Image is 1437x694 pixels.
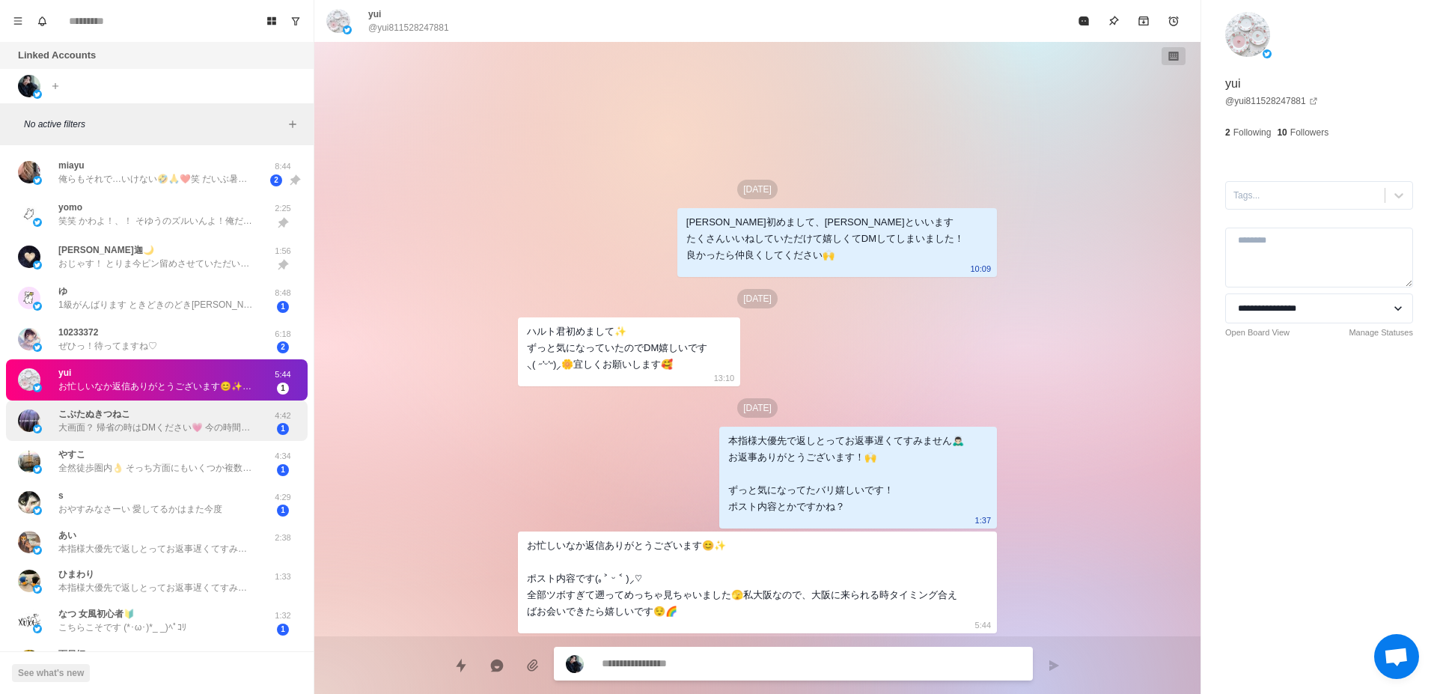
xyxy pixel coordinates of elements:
[264,651,302,663] p: 1:29
[58,257,253,270] p: おじゃす！ とりま今ピン留めさせていただいた！🙌 熊本！？ はよ言ってくれんと！ どこです！？ 場所は当日でもいいし、ここって場所あったらそこで！ アートアクアリウム前とかでま◎
[264,532,302,544] p: 2:38
[970,261,991,277] p: 10:09
[58,421,253,434] p: 大画面？ 帰省の時はDMください💗 今の時間起きてるのは、まだ待機中ってことですか？
[264,410,302,422] p: 4:42
[18,531,40,553] img: picture
[728,433,964,515] div: 本指様大優先で返しとってお返事遅くてすみません🙇🏻‍♂️ お返事ありがとうございます！🙌 ずっと気になってたバリ嬉しいです！ ポスト内容とかですかね？
[1225,126,1230,139] p: 2
[58,567,94,581] p: ひまわり
[1225,12,1270,57] img: picture
[1069,6,1099,36] button: Mark as read
[686,214,964,264] div: [PERSON_NAME]初めまして、[PERSON_NAME]といいます たくさんいいねしていただけて嬉しくてDMしてしまいました！ 良かったら仲良くしてください🙌
[284,115,302,133] button: Add filters
[18,570,40,592] img: picture
[527,538,964,620] div: お忙しいなか返信ありがとうございます😊✨️ ポスト内容です(｡˃ ᵕ ˂ )⸝♡ 全部ツボすぎて遡ってめっちゃ見ちゃいました🫣私大阪なので、大阪に来られる時タイミング合えばお会いできたら嬉しいです😌🌈
[518,651,548,681] button: Add media
[58,529,76,542] p: あい
[264,245,302,258] p: 1:56
[33,585,42,594] img: picture
[33,546,42,555] img: picture
[1099,6,1129,36] button: Pin
[24,118,284,131] p: No active filters
[326,9,350,33] img: picture
[58,214,253,228] p: 笑笑 かわよ！、！ そゆうのズルいんよ！俺だけ会いたくなるやつやん！
[264,570,302,583] p: 1:33
[58,621,186,634] p: こちらこそです (*･ω･)*_ _)ﾍﾟｺﾘ
[18,410,40,432] img: picture
[277,464,289,476] span: 1
[58,502,222,516] p: おやすみなさーい 愛してるかはまた今度
[18,450,40,472] img: picture
[18,287,40,309] img: picture
[368,21,449,34] p: @yui811528247881
[12,664,90,682] button: See what's new
[58,284,67,298] p: ゆ
[1349,326,1413,339] a: Manage Statuses
[264,368,302,381] p: 5:44
[33,261,42,270] img: picture
[33,624,42,633] img: picture
[277,341,289,353] span: 2
[527,323,707,373] div: ハルト君初めまして✨️ ずっと気になっていたのでDM嬉しいです ⸜( ˶'ᵕ'˶)⸝🌼宜しくお願いします🥰
[264,450,302,463] p: 4:34
[270,174,282,186] span: 2
[18,161,40,183] img: picture
[1225,326,1290,339] a: Open Board View
[1374,634,1419,679] div: チャットを開く
[737,289,778,308] p: [DATE]
[58,407,130,421] p: こぶたぬきつねこ
[18,75,40,97] img: picture
[264,328,302,341] p: 6:18
[58,448,85,461] p: やすこ
[33,90,42,99] img: picture
[18,491,40,514] img: picture
[58,172,253,186] p: 俺らもそれで…いけない🤣🙏❤️笑 だいぶ暑そうだなぁ🥹❤️笑
[58,489,64,502] p: s
[18,609,40,632] img: picture
[18,48,96,63] p: Linked Accounts
[1039,651,1069,681] button: Send message
[18,328,40,350] img: picture
[33,424,42,433] img: picture
[33,302,42,311] img: picture
[264,609,302,622] p: 1:32
[33,465,42,474] img: picture
[975,617,991,633] p: 5:44
[46,77,64,95] button: Add account
[58,298,253,311] p: 1級がんばります ときどきのどき[PERSON_NAME]もこんな短期間で当てたことないよ笑
[33,383,42,392] img: picture
[277,423,289,435] span: 1
[1263,49,1272,58] img: picture
[18,368,40,391] img: picture
[737,180,778,199] p: [DATE]
[277,624,289,636] span: 1
[446,651,476,681] button: Quick replies
[277,383,289,395] span: 1
[277,301,289,313] span: 1
[1129,6,1159,36] button: Archive
[1290,126,1328,139] p: Followers
[714,370,735,386] p: 13:10
[264,160,302,173] p: 8:44
[482,651,512,681] button: Reply with AI
[260,9,284,33] button: Board View
[58,159,85,172] p: miayu
[1225,75,1240,93] p: yui
[343,25,352,34] img: picture
[18,203,40,225] img: picture
[368,7,381,21] p: yui
[277,505,289,517] span: 1
[33,218,42,227] img: picture
[58,243,154,257] p: [PERSON_NAME]迦🌙
[30,9,54,33] button: Notifications
[737,398,778,418] p: [DATE]
[58,581,253,594] p: 本指様大優先で返しとってお返事遅くてすみません🙇🏻‍♂️ お返事ありがとうございます🙌 📮好きは感性合う証拠やと思っとるんでバリ嬉しいです！ ずっと抱きしめとったり撫でたりちゅーしたり、、、溺愛...
[1225,94,1318,108] a: @yui811528247881
[284,9,308,33] button: Show unread conversations
[1233,126,1272,139] p: Following
[58,326,98,339] p: 10233372
[33,506,42,515] img: picture
[264,202,302,215] p: 2:25
[58,380,253,393] p: お忙しいなか返信ありがとうございます😊✨️ ポスト内容です(｡˃ ᵕ ˂ )⸝♡ 全部ツボすぎて遡ってめっちゃ見ちゃいました🫣私大阪なので、大阪に来られる時タイミング合えばお会いできたら嬉しいです😌🌈
[58,461,253,475] p: 全然徒歩圏内👌 そっち方面にもいくつか複数人入れるホテルあるよ🏩 そうだね🫶 プリンセスⅡから👸 前回の部屋が良すぎた🤦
